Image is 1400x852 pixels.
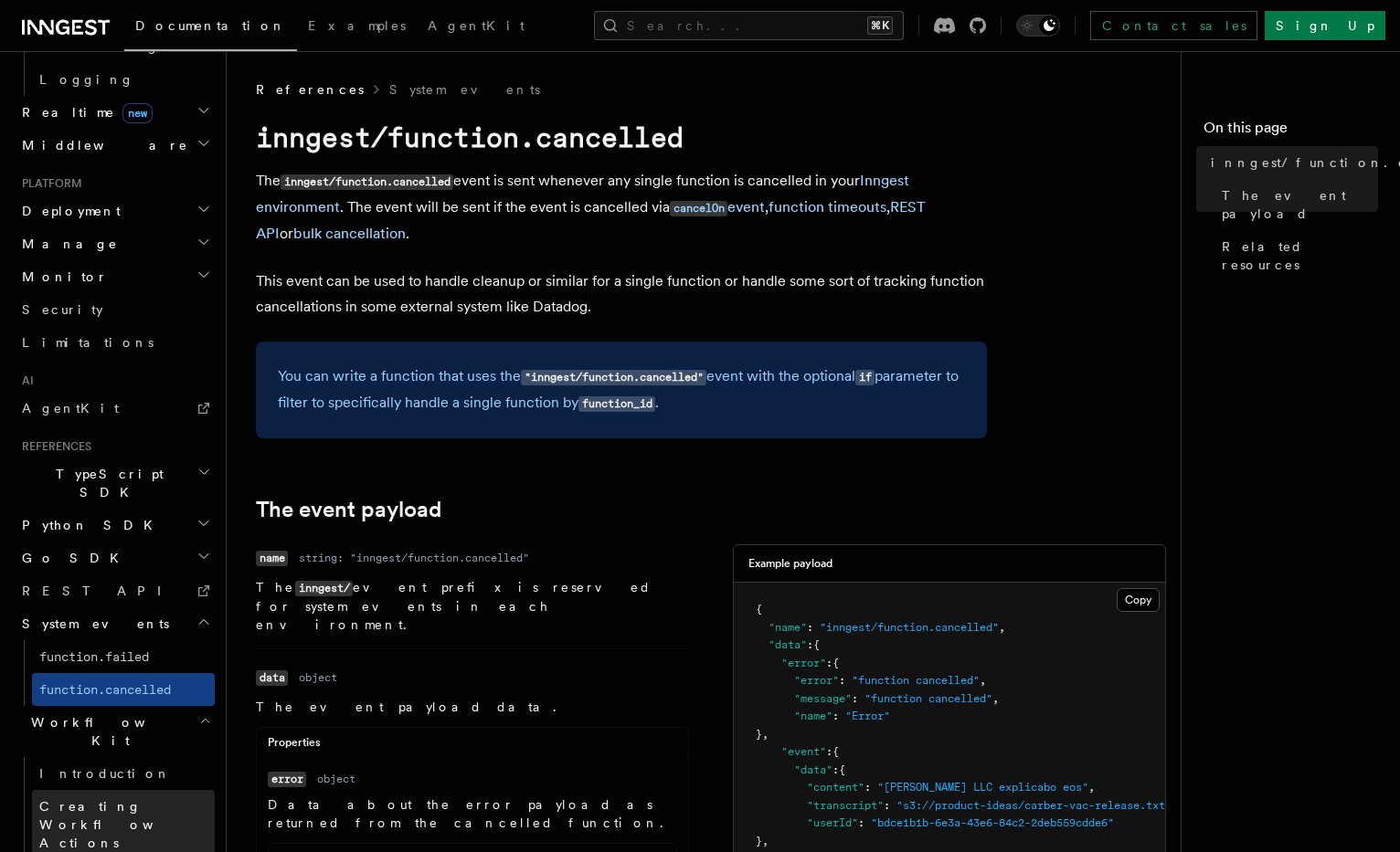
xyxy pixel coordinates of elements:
[858,816,864,829] span: :
[15,458,215,509] button: TypeScript SDK
[15,176,82,191] span: Platform
[15,96,215,129] button: Realtimenew
[1214,230,1378,281] a: Related resources
[762,835,769,847] span: ,
[807,621,813,634] span: :
[999,621,1005,634] span: ,
[15,516,164,534] span: Python SDK
[317,772,355,786] dd: object
[884,799,890,812] span: :
[308,18,406,33] span: Examples
[256,121,684,153] code: inngest/function.cancelled
[15,103,153,121] span: Realtime
[762,728,769,741] span: ,
[39,72,134,87] span: Logging
[22,302,103,317] span: Security
[15,136,188,154] span: Middleware
[833,657,839,669] span: {
[756,835,762,847] span: }
[769,638,807,651] span: "data"
[769,621,807,634] span: "name"
[1265,11,1385,40] a: Sign Up
[855,370,875,385] code: if
[864,692,992,705] span: "function cancelled"
[15,549,130,567] span: Go SDK
[15,607,215,640] button: System events
[15,392,215,425] a: AgentKit
[769,198,886,216] a: function timeouts
[833,710,839,722] span: :
[256,168,987,247] p: The event is sent whenever any single function is cancelled in your . The event will be sent if t...
[256,551,288,566] code: name
[124,5,297,51] a: Documentation
[15,706,215,757] button: Workflow Kit
[256,268,987,320] p: This event can be used to handle cleanup or similar for a single function or handle some sort of ...
[670,201,727,216] code: cancelOn
[268,772,306,787] code: error
[15,465,197,501] span: TypeScript SDK
[257,735,688,758] div: Properties
[578,396,655,412] code: function_id
[22,335,154,350] span: Limitations
[1090,11,1257,40] a: Contact sales
[820,621,999,634] span: "inngest/function.cancelled"
[1204,146,1378,179] a: inngest/function.cancelled
[594,11,904,40] button: Search...⌘K
[1222,237,1378,274] span: Related resources
[15,713,199,750] span: Workflow Kit
[268,795,677,832] p: Data about the error payload as returned from the cancelled function.
[1088,781,1095,794] span: ,
[32,63,215,96] a: Logging
[1222,186,1378,223] span: The event payload
[794,710,833,722] span: "name"
[781,657,826,669] span: "error"
[1016,15,1060,37] button: Toggle dark mode
[852,692,858,705] span: :
[39,766,171,781] span: Introduction
[39,799,198,850] span: Creating Workflow Actions
[15,509,215,542] button: Python SDK
[807,799,884,812] span: "transcript"
[839,763,845,776] span: {
[15,293,215,326] a: Security
[256,80,364,99] span: References
[32,757,215,790] a: Introduction
[748,556,833,571] h3: Example payload
[297,5,417,49] a: Examples
[256,497,441,522] a: The event payload
[15,227,215,260] button: Manage
[833,763,839,776] span: :
[15,129,215,162] button: Middleware
[15,268,108,286] span: Monitor
[521,370,706,385] code: "inngest/function.cancelled"
[1204,117,1378,146] h4: On this page
[826,657,833,669] span: :
[15,640,215,706] div: System events
[1117,588,1160,612] button: Copy
[867,16,893,35] kbd: ⌘K
[22,584,177,598] span: REST API
[15,542,215,574] button: Go SDK
[877,781,1088,794] span: "[PERSON_NAME] LLC explicabo eos"
[256,578,689,634] p: The event prefix is reserved for system events in each environment.
[15,439,91,454] span: References
[15,615,169,633] span: System events
[39,682,171,697] span: function.cancelled
[826,745,833,758] span: :
[807,781,864,794] span: "content"
[813,638,820,651] span: {
[15,574,215,607] a: REST API
[15,202,121,220] span: Deployment
[756,728,762,741] span: }
[15,373,34,388] span: AI
[256,698,689,716] p: The event payload data.
[794,763,833,776] span: "data"
[281,174,453,190] code: inngest/function.cancelled
[122,103,153,123] span: new
[15,195,215,227] button: Deployment
[794,692,852,705] span: "message"
[807,638,813,651] span: :
[756,603,762,615] span: {
[15,260,215,293] button: Monitor
[781,745,826,758] span: "event"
